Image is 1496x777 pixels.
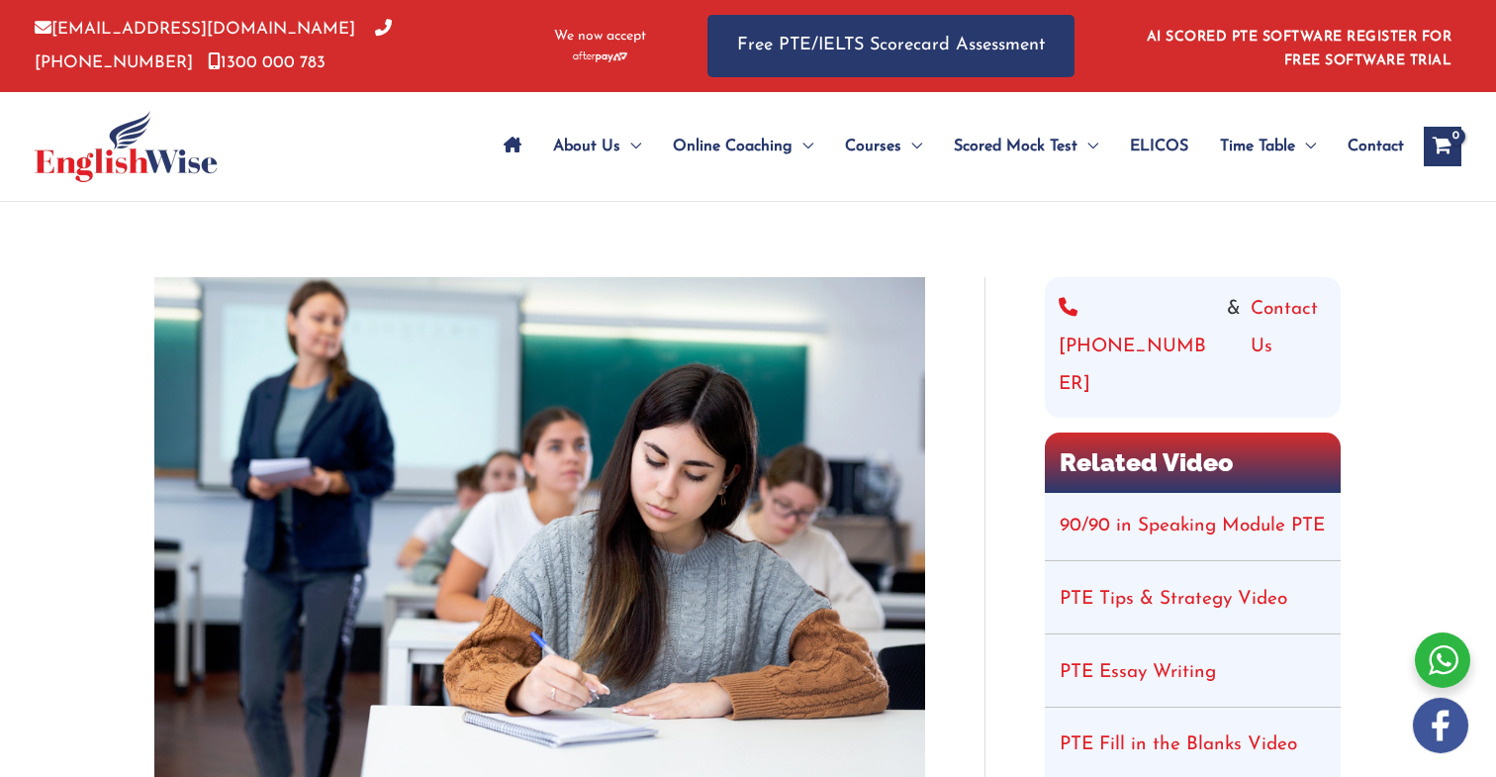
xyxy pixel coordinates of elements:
[1204,112,1332,181] a: Time TableMenu Toggle
[1059,291,1217,404] a: [PHONE_NUMBER]
[1059,291,1327,404] div: &
[1251,291,1327,404] a: Contact Us
[537,112,657,181] a: About UsMenu Toggle
[35,111,218,182] img: cropped-ew-logo
[1060,590,1287,609] a: PTE Tips & Strategy Video
[1060,517,1325,535] a: 90/90 in Speaking Module PTE
[829,112,938,181] a: CoursesMenu Toggle
[1045,433,1341,493] h2: Related Video
[1413,698,1468,753] img: white-facebook.png
[673,112,793,181] span: Online Coaching
[1295,112,1316,181] span: Menu Toggle
[845,112,901,181] span: Courses
[1424,127,1461,166] a: View Shopping Cart, empty
[573,51,627,62] img: Afterpay-Logo
[707,15,1075,77] a: Free PTE/IELTS Scorecard Assessment
[1077,112,1098,181] span: Menu Toggle
[1114,112,1204,181] a: ELICOS
[1147,30,1452,68] a: AI SCORED PTE SOFTWARE REGISTER FOR FREE SOFTWARE TRIAL
[553,112,620,181] span: About Us
[1060,735,1297,754] a: PTE Fill in the Blanks Video
[554,27,646,47] span: We now accept
[901,112,922,181] span: Menu Toggle
[657,112,829,181] a: Online CoachingMenu Toggle
[954,112,1077,181] span: Scored Mock Test
[1348,112,1404,181] span: Contact
[793,112,813,181] span: Menu Toggle
[1060,663,1216,682] a: PTE Essay Writing
[1135,14,1461,78] aside: Header Widget 1
[620,112,641,181] span: Menu Toggle
[488,112,1404,181] nav: Site Navigation: Main Menu
[208,54,326,71] a: 1300 000 783
[1130,112,1188,181] span: ELICOS
[938,112,1114,181] a: Scored Mock TestMenu Toggle
[35,21,355,38] a: [EMAIL_ADDRESS][DOMAIN_NAME]
[1220,112,1295,181] span: Time Table
[1332,112,1404,181] a: Contact
[35,21,392,70] a: [PHONE_NUMBER]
